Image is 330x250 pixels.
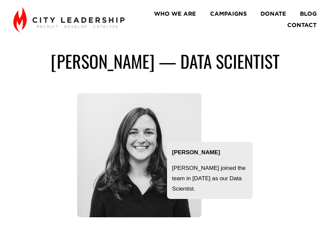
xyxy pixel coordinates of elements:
[261,8,286,19] a: DONATE
[13,7,125,33] img: City Leadership - Recruit. Develop. Catalyze.
[172,163,247,194] p: [PERSON_NAME] joined the team in [DATE] as our Data Scientist.
[154,8,196,19] a: WHO WE ARE
[172,149,220,156] strong: [PERSON_NAME]
[300,8,317,19] a: BLOG
[287,20,317,31] a: CONTACT
[210,8,247,19] a: CAMPAIGNS
[13,50,317,72] h1: [PERSON_NAME] — Data scientist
